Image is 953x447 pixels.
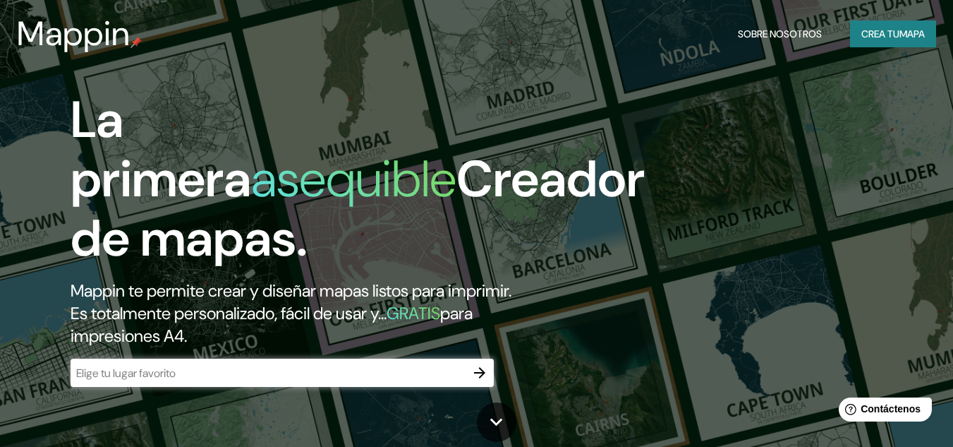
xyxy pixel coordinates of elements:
font: asequible [251,146,456,212]
font: para impresiones A4. [71,302,473,347]
font: Crea tu [861,28,899,40]
font: Mappin [17,11,130,56]
font: Es totalmente personalizado, fácil de usar y... [71,302,387,324]
img: pin de mapeo [130,37,142,48]
button: Crea tumapa [850,20,936,47]
font: Creador de mapas. [71,146,645,271]
font: La primera [71,87,251,212]
input: Elige tu lugar favorito [71,365,466,381]
font: Sobre nosotros [738,28,822,40]
font: Mappin te permite crear y diseñar mapas listos para imprimir. [71,280,511,302]
font: mapa [899,28,925,40]
font: GRATIS [387,302,440,324]
button: Sobre nosotros [732,20,827,47]
iframe: Lanzador de widgets de ayuda [827,392,937,431]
